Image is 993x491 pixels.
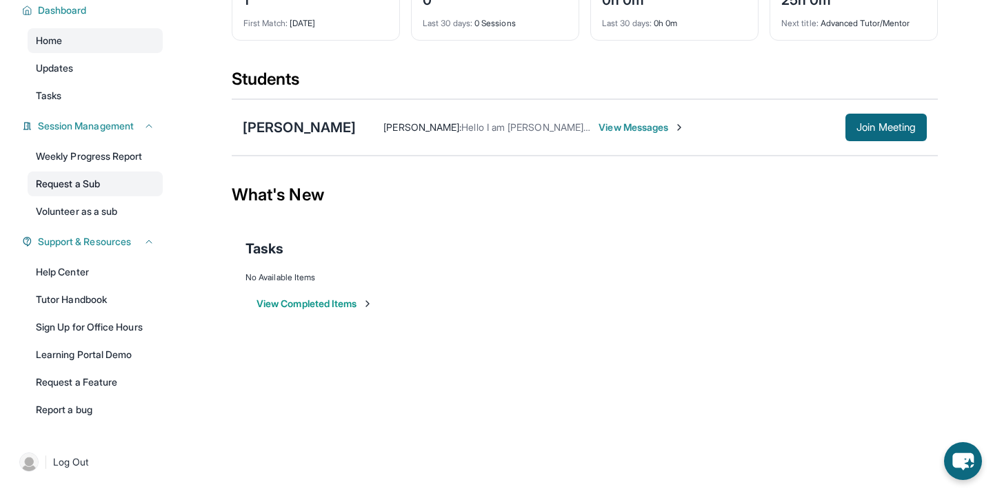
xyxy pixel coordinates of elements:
[28,370,163,395] a: Request a Feature
[781,10,926,29] div: Advanced Tutor/Mentor
[28,28,163,53] a: Home
[599,121,685,134] span: View Messages
[14,447,163,477] a: |Log Out
[232,68,938,98] div: Students
[245,272,924,283] div: No Available Items
[781,18,819,28] span: Next title :
[845,114,927,141] button: Join Meeting
[28,199,163,224] a: Volunteer as a sub
[53,455,89,469] span: Log Out
[32,3,154,17] button: Dashboard
[28,260,163,284] a: Help Center
[232,165,938,225] div: What's New
[38,119,134,133] span: Session Management
[674,122,685,133] img: Chevron-Right
[32,119,154,133] button: Session Management
[257,297,373,311] button: View Completed Items
[28,315,163,339] a: Sign Up for Office Hours
[28,83,163,108] a: Tasks
[28,342,163,367] a: Learning Portal Demo
[423,10,568,29] div: 0 Sessions
[243,118,356,137] div: [PERSON_NAME]
[28,144,163,169] a: Weekly Progress Report
[36,34,62,48] span: Home
[243,18,288,28] span: First Match :
[383,121,461,133] span: [PERSON_NAME] :
[36,89,61,103] span: Tasks
[602,10,747,29] div: 0h 0m
[856,123,916,132] span: Join Meeting
[28,397,163,422] a: Report a bug
[19,452,39,472] img: user-img
[38,3,87,17] span: Dashboard
[423,18,472,28] span: Last 30 days :
[243,10,388,29] div: [DATE]
[36,61,74,75] span: Updates
[44,454,48,470] span: |
[28,56,163,81] a: Updates
[245,239,283,258] span: Tasks
[28,287,163,312] a: Tutor Handbook
[28,171,163,196] a: Request a Sub
[602,18,652,28] span: Last 30 days :
[944,442,982,480] button: chat-button
[461,121,696,133] span: Hello I am [PERSON_NAME]. [PERSON_NAME]'s mom
[38,235,131,249] span: Support & Resources
[32,235,154,249] button: Support & Resources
